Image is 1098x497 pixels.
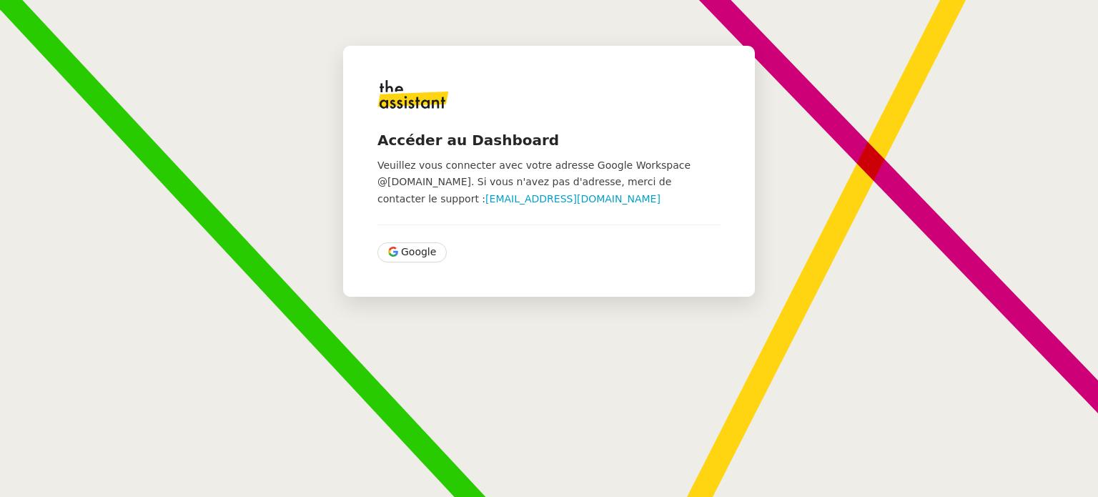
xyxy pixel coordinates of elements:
span: Google [401,244,436,260]
a: [EMAIL_ADDRESS][DOMAIN_NAME] [485,193,661,205]
button: Google [377,242,447,262]
span: Veuillez vous connecter avec votre adresse Google Workspace @[DOMAIN_NAME]. Si vous n'avez pas d'... [377,159,691,205]
img: logo [377,80,449,109]
h4: Accéder au Dashboard [377,130,721,150]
